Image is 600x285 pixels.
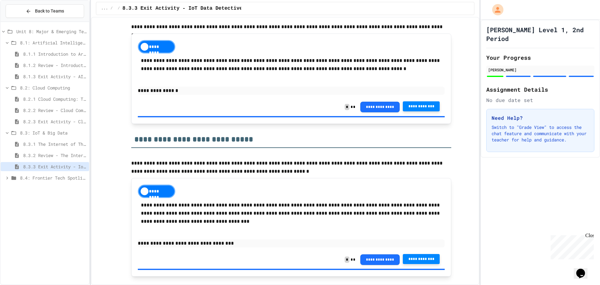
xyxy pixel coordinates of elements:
span: 8.3.3 Exit Activity - IoT Data Detective Challenge [23,163,87,170]
div: [PERSON_NAME] [488,67,592,73]
h1: [PERSON_NAME] Level 1, 2nd Period [486,25,594,43]
span: 8.1: Artificial Intelligence Basics [20,39,87,46]
div: Chat with us now!Close [2,3,43,40]
span: / [110,6,112,11]
span: 8.3.2 Review - The Internet of Things and Big Data [23,152,87,159]
p: Switch to "Grade View" to access the chat feature and communicate with your teacher for help and ... [492,124,589,143]
h3: Need Help? [492,114,589,122]
div: My Account [486,3,505,17]
span: 8.2.2 Review - Cloud Computing [23,107,87,114]
div: No due date set [486,96,594,104]
iframe: chat widget [548,233,594,259]
span: 8.1.2 Review - Introduction to Artificial Intelligence [23,62,87,69]
span: Unit 8: Major & Emerging Technologies [16,28,87,35]
span: 8.1.3 Exit Activity - AI Detective [23,73,87,80]
span: ... [101,6,108,11]
span: / [118,6,120,11]
h2: Assignment Details [486,85,594,94]
span: 8.3.1 The Internet of Things and Big Data: Our Connected Digital World [23,141,87,147]
span: 8.3: IoT & Big Data [20,130,87,136]
span: Back to Teams [35,8,64,14]
span: 8.4: Frontier Tech Spotlight [20,175,87,181]
span: 8.1.1 Introduction to Artificial Intelligence [23,51,87,57]
span: 8.2.3 Exit Activity - Cloud Service Detective [23,118,87,125]
iframe: chat widget [574,260,594,279]
span: 8.2: Cloud Computing [20,84,87,91]
span: 8.3.3 Exit Activity - IoT Data Detective Challenge [122,5,272,12]
h2: Your Progress [486,53,594,62]
span: 8.2.1 Cloud Computing: Transforming the Digital World [23,96,87,102]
